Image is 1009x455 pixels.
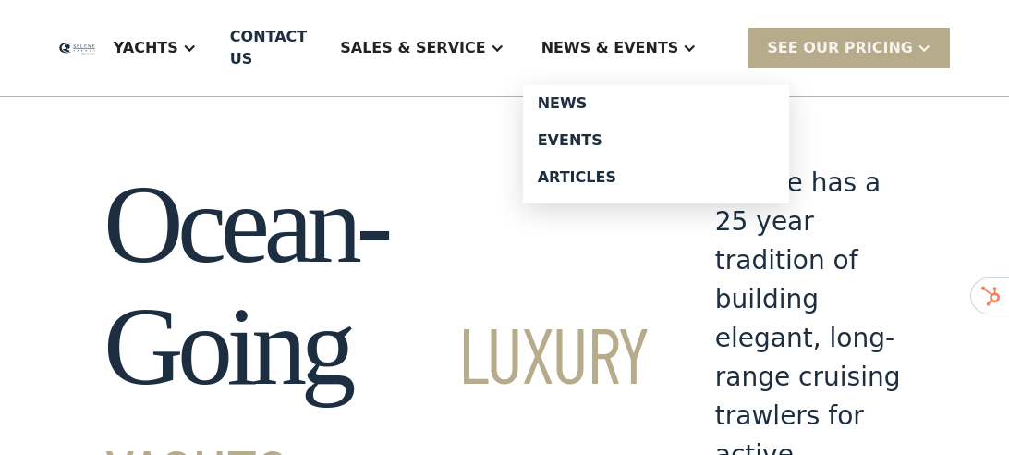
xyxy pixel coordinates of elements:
a: News [523,85,789,122]
div: Yachts [114,37,178,59]
div: News & EVENTS [541,37,679,59]
div: SEE Our Pricing [767,37,913,59]
div: SEE Our Pricing [748,28,950,68]
div: Sales & Service [340,37,485,59]
div: Events [538,133,774,148]
div: News [538,96,774,111]
nav: News & EVENTS [523,85,789,203]
div: News & EVENTS [523,11,716,85]
img: logo [59,43,95,55]
div: Sales & Service [322,11,522,85]
div: Yachts [95,11,215,85]
div: Articles [538,170,774,185]
a: Articles [523,159,789,196]
div: Contact US [230,26,307,70]
a: Events [523,122,789,159]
